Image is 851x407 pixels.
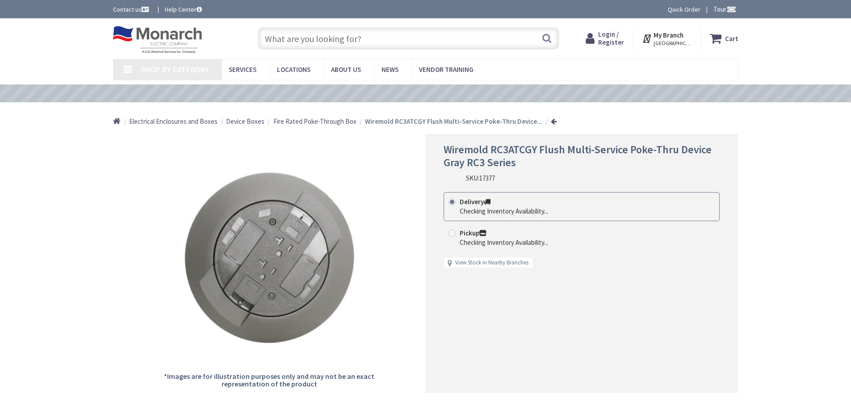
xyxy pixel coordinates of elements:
[226,117,264,126] span: Device Boxes
[725,30,738,46] strong: Cart
[455,259,528,267] a: View Stock in Nearby Branches
[141,64,209,75] span: Shop By Category
[460,206,548,216] div: Checking Inventory Availability...
[710,30,738,46] a: Cart
[654,40,692,47] span: [GEOGRAPHIC_DATA], [GEOGRAPHIC_DATA]
[277,65,310,74] span: Locations
[598,30,624,46] span: Login / Register
[129,117,218,126] a: Electrical Enclosures and Boxes
[586,30,624,46] a: Login / Register
[668,5,700,14] a: Quick Order
[479,174,495,182] span: 17377
[654,31,683,39] strong: My Branch
[165,5,202,14] a: Help Center
[163,153,376,365] img: Wiremold RC3ATCGY Flush Multi-Service Poke-Thru Device Gray RC3 Series
[113,5,151,14] a: Contact us
[444,143,712,169] span: Wiremold RC3ATCGY Flush Multi-Service Poke-Thru Device Gray RC3 Series
[381,65,398,74] span: News
[460,229,486,237] strong: Pickup
[365,117,542,126] strong: Wiremold RC3ATCGY Flush Multi-Service Poke-Thru Device...
[113,26,202,54] img: Monarch Electric Company
[163,373,376,388] h5: *Images are for illustration purposes only and may not be an exact representation of the product
[466,173,495,183] div: SKU:
[226,117,264,126] a: Device Boxes
[460,197,490,206] strong: Delivery
[419,65,474,74] span: Vendor Training
[229,65,256,74] span: Services
[129,117,218,126] span: Electrical Enclosures and Boxes
[331,65,361,74] span: About Us
[258,27,559,50] input: What are you looking for?
[273,117,356,126] a: Fire Rated Poke-Through Box
[273,117,356,126] span: Fire Rated Poke-Through Box
[713,5,736,13] span: Tour
[460,238,548,247] div: Checking Inventory Availability...
[642,30,692,46] div: My Branch [GEOGRAPHIC_DATA], [GEOGRAPHIC_DATA]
